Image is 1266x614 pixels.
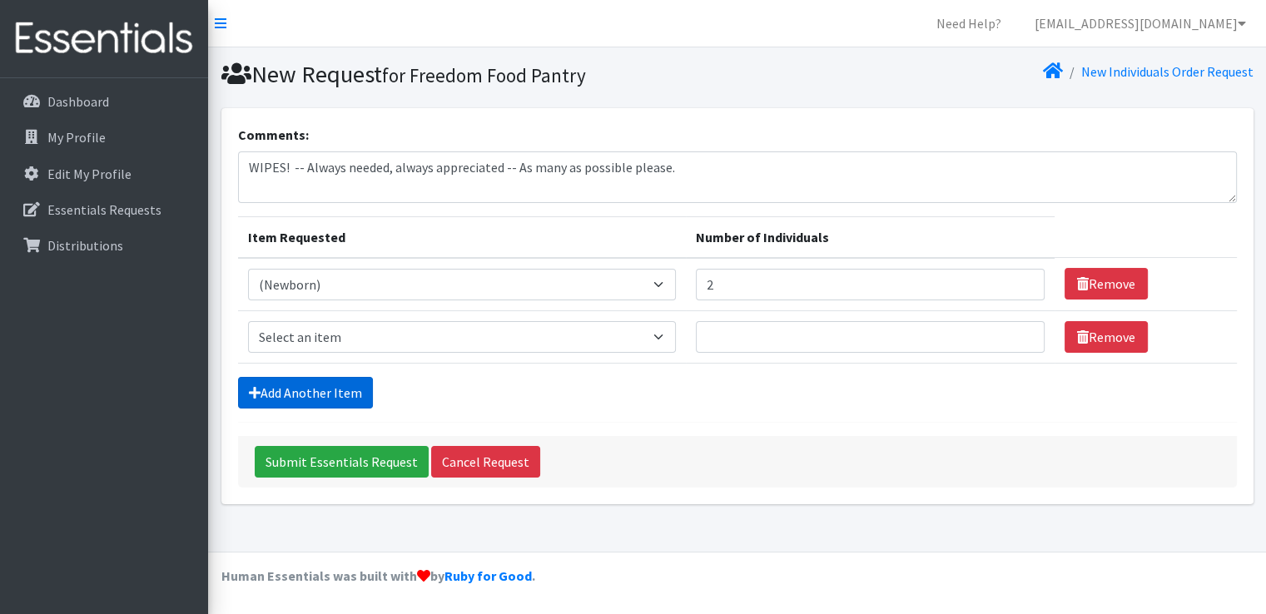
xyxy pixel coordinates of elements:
[47,93,109,110] p: Dashboard
[7,121,201,154] a: My Profile
[923,7,1015,40] a: Need Help?
[221,567,535,584] strong: Human Essentials was built with by .
[238,125,309,145] label: Comments:
[238,377,373,409] a: Add Another Item
[221,60,732,89] h1: New Request
[1065,321,1148,353] a: Remove
[431,446,540,478] a: Cancel Request
[1065,268,1148,300] a: Remove
[47,166,132,182] p: Edit My Profile
[444,567,532,584] a: Ruby for Good
[47,201,161,218] p: Essentials Requests
[7,193,201,226] a: Essentials Requests
[382,63,586,87] small: for Freedom Food Pantry
[7,229,201,262] a: Distributions
[686,216,1055,258] th: Number of Individuals
[47,129,106,146] p: My Profile
[238,216,686,258] th: Item Requested
[1081,63,1254,80] a: New Individuals Order Request
[7,157,201,191] a: Edit My Profile
[1021,7,1259,40] a: [EMAIL_ADDRESS][DOMAIN_NAME]
[47,237,123,254] p: Distributions
[7,85,201,118] a: Dashboard
[255,446,429,478] input: Submit Essentials Request
[7,11,201,67] img: HumanEssentials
